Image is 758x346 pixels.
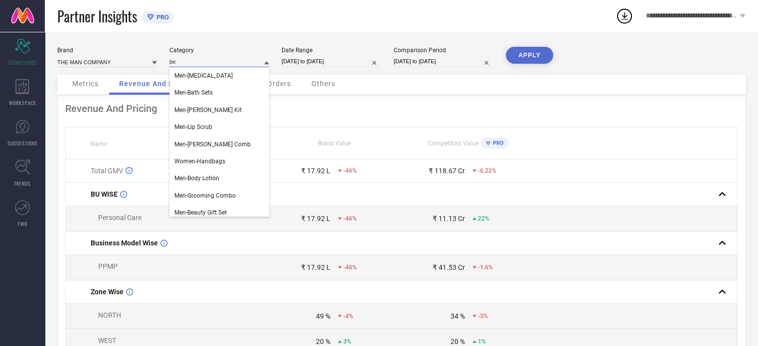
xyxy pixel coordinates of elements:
span: Name [91,140,107,147]
span: Men-[PERSON_NAME] Comb [174,141,251,148]
span: NORTH [98,311,121,319]
div: Women-Handbags [169,153,269,170]
span: BU WISE [91,190,118,198]
input: Select date range [282,56,381,67]
div: Men-Grooming Combo [169,187,269,204]
span: PPMP [98,262,118,270]
div: 20 % [451,338,465,346]
span: Partner Insights [57,6,137,26]
div: 34 % [451,312,465,320]
span: Zone Wise [91,288,124,296]
div: Men-Bath Sets [169,84,269,101]
button: APPLY [506,47,553,64]
span: 22% [478,215,489,222]
span: WEST [98,337,116,345]
span: Others [311,80,335,88]
span: -1.6% [478,264,493,271]
span: WORKSPACE [9,99,36,107]
span: -46% [343,215,357,222]
div: Men-Lip Balm [169,67,269,84]
div: 49 % [316,312,330,320]
span: TRENDS [14,180,31,187]
span: 1% [478,338,486,345]
div: Men-Lip Scrub [169,118,269,135]
span: Personal Care [98,214,142,222]
div: Men-Beard Comb [169,136,269,153]
span: -46% [343,264,357,271]
span: -3% [478,313,488,320]
span: Women-Handbags [174,158,225,165]
span: Men-Bath Sets [174,89,213,96]
div: Men-Beauty Gift Set [169,204,269,221]
div: ₹ 118.67 Cr [429,167,465,175]
span: Men-Body Lotion [174,175,219,182]
span: Competitors Value [428,140,478,147]
div: Open download list [615,7,633,25]
span: Business Model Wise [91,239,158,247]
span: Brand Value [318,140,351,147]
span: -6.22% [478,167,496,174]
span: SUGGESTIONS [7,139,38,147]
div: ₹ 17.92 L [301,263,330,271]
div: 20 % [316,338,330,346]
div: Men-Body Lotion [169,170,269,187]
span: Metrics [72,80,99,88]
div: Date Range [282,47,381,54]
div: Men-Beard Kit [169,102,269,118]
span: Total GMV [91,167,123,175]
span: Men-Beauty Gift Set [174,209,227,216]
span: Men-[MEDICAL_DATA] [174,72,233,79]
span: FWD [18,220,27,228]
span: -46% [343,167,357,174]
div: ₹ 17.92 L [301,167,330,175]
span: Revenue And Pricing [119,80,194,88]
span: -4% [343,313,353,320]
div: Comparison Period [394,47,493,54]
span: PRO [154,13,169,21]
input: Select comparison period [394,56,493,67]
div: ₹ 41.53 Cr [433,263,465,271]
span: Men-Grooming Combo [174,192,236,199]
span: PRO [490,140,504,146]
span: SCORECARDS [8,59,37,66]
div: ₹ 11.13 Cr [433,215,465,223]
div: ₹ 17.92 L [301,215,330,223]
div: Category [169,47,269,54]
span: Men-Lip Scrub [174,123,212,130]
div: Brand [57,47,157,54]
span: 3% [343,338,351,345]
div: Revenue And Pricing [65,103,738,115]
span: Men-[PERSON_NAME] Kit [174,107,242,114]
